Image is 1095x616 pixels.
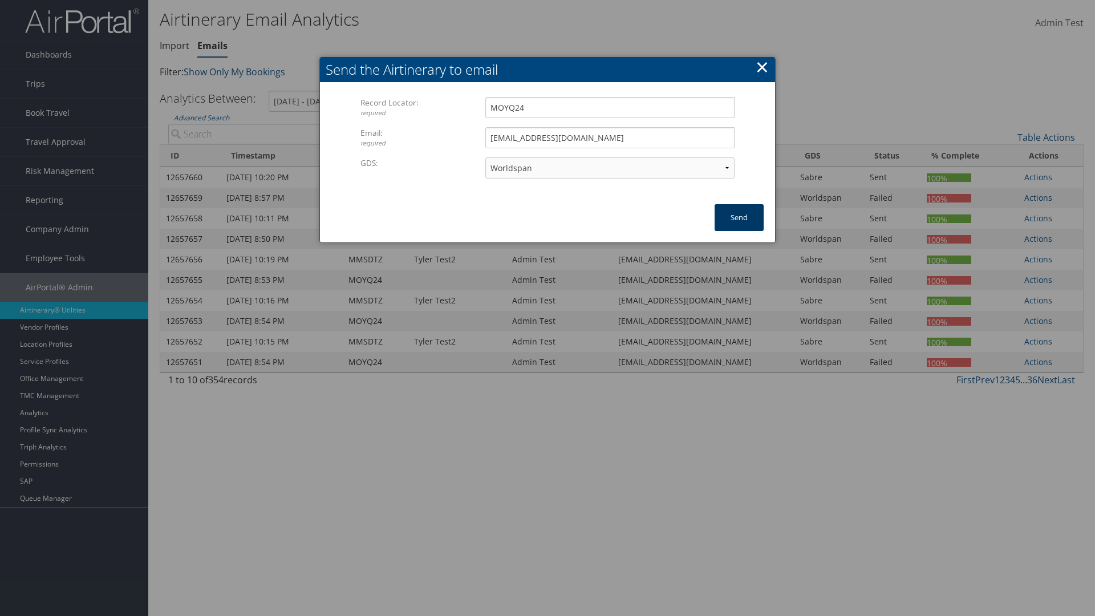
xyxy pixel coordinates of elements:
[360,127,485,148] label: Email:
[756,55,769,78] a: ×
[360,108,485,118] div: required
[360,157,485,169] label: GDS:
[715,204,764,231] button: Send
[360,139,485,148] div: required
[360,97,485,118] label: Record Locator:
[485,127,735,148] input: Enter the email address
[485,97,735,118] input: Enter the Record Locator
[320,57,775,82] h2: Send the Airtinerary to email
